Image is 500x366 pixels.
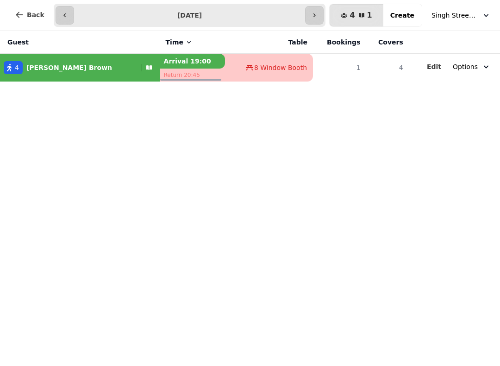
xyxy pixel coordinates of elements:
p: [PERSON_NAME] Brown [26,63,112,72]
button: Options [447,58,496,75]
button: Create [383,4,422,26]
th: Covers [366,31,408,54]
button: Singh Street Bruntsfield [426,7,496,24]
button: 41 [330,4,383,26]
button: Back [7,4,52,26]
td: 1 [313,54,366,82]
span: 1 [367,12,372,19]
span: Singh Street Bruntsfield [431,11,478,20]
button: Edit [427,62,441,71]
p: Return 20:45 [160,69,225,82]
span: Time [166,38,183,47]
p: Arrival 19:00 [160,54,225,69]
th: Bookings [313,31,366,54]
span: Options [453,62,478,71]
span: 4 [15,63,19,72]
button: Time [166,38,193,47]
th: Table [225,31,313,54]
span: Create [390,12,414,19]
span: 4 [350,12,355,19]
span: Back [27,12,44,18]
td: 4 [366,54,408,82]
span: 8 Window Booth [254,63,307,72]
span: Edit [427,63,441,70]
